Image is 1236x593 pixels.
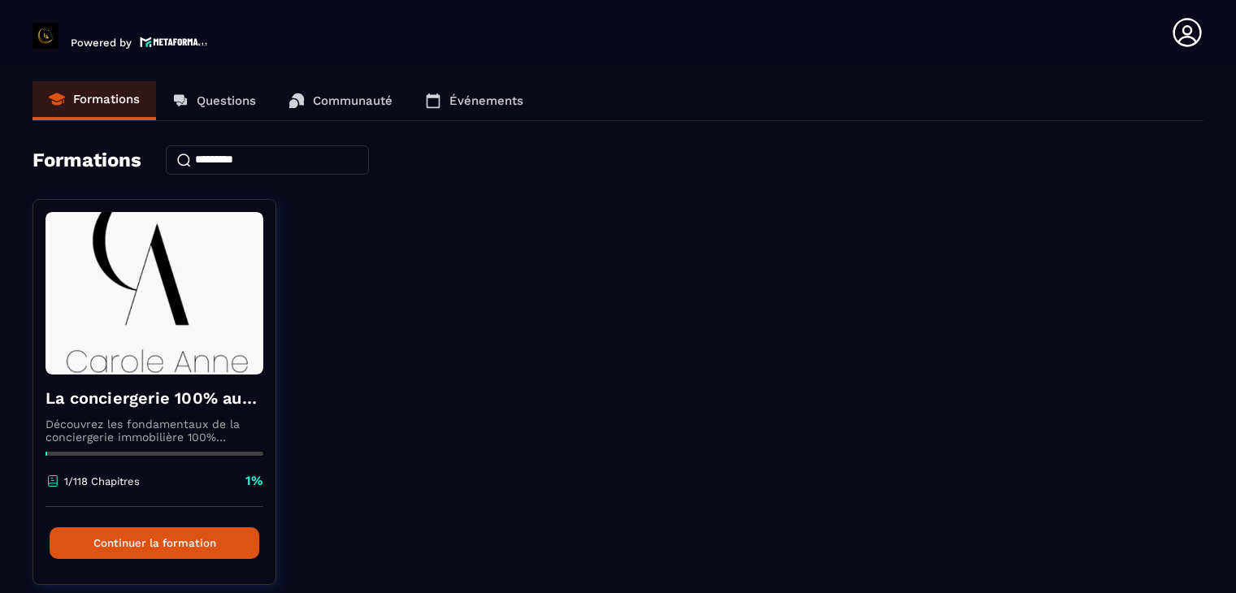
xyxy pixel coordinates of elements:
[46,418,263,444] p: Découvrez les fondamentaux de la conciergerie immobilière 100% automatisée. Cette formation est c...
[33,81,156,120] a: Formations
[46,212,263,374] img: formation-background
[46,387,263,409] h4: La conciergerie 100% automatisée
[140,35,208,49] img: logo
[33,149,141,171] h4: Formations
[197,93,256,108] p: Questions
[313,93,392,108] p: Communauté
[409,81,540,120] a: Événements
[64,475,140,487] p: 1/118 Chapitres
[449,93,523,108] p: Événements
[245,472,263,490] p: 1%
[50,527,259,559] button: Continuer la formation
[73,92,140,106] p: Formations
[156,81,272,120] a: Questions
[33,23,59,49] img: logo-branding
[71,37,132,49] p: Powered by
[272,81,409,120] a: Communauté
